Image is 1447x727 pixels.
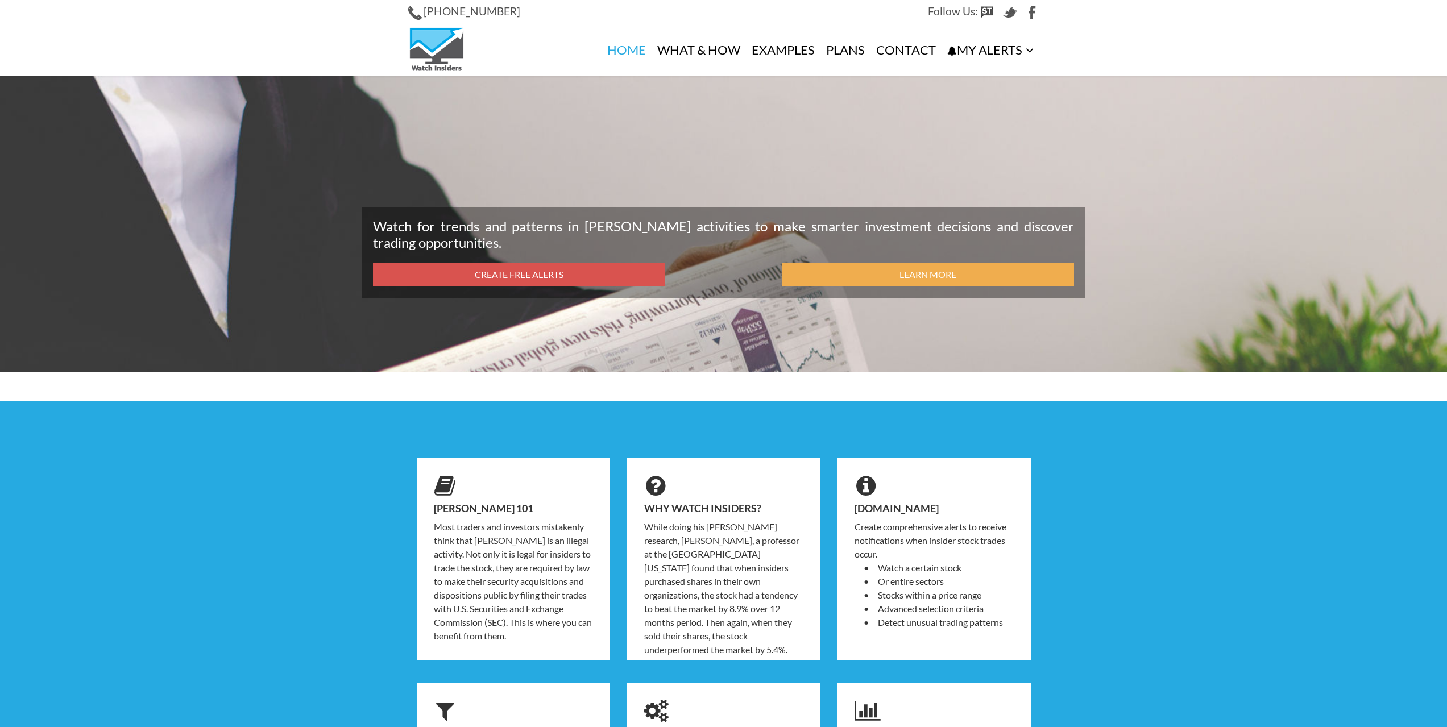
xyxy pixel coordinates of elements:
[855,503,1014,629] div: Create comprehensive alerts to receive notifications when insider stock trades occur.
[855,616,1014,629] li: Detect unusual trading patterns
[782,263,1074,287] a: Learn More
[424,5,520,18] span: [PHONE_NUMBER]
[942,24,1039,76] a: My Alerts
[855,602,1014,616] li: Advanced selection criteria
[644,520,803,657] p: While doing his [PERSON_NAME] research, [PERSON_NAME], a professor at the [GEOGRAPHIC_DATA][US_ST...
[855,588,1014,602] li: Stocks within a price range
[652,24,746,76] a: What & How
[1003,6,1017,19] img: Twitter
[855,561,1014,575] li: Watch a certain stock
[434,503,593,514] h4: [PERSON_NAME] 101
[373,218,1074,251] p: Watch for trends and patterns in [PERSON_NAME] activities to make smarter investment decisions an...
[434,520,593,643] p: Most traders and investors mistakenly think that [PERSON_NAME] is an illegal activity. Not only i...
[980,6,994,19] img: StockTwits
[870,24,942,76] a: Contact
[644,503,803,514] h4: Why Watch Insiders?
[855,575,1014,588] li: Or entire sectors
[1026,6,1039,19] img: Facebook
[820,24,870,76] a: Plans
[746,24,820,76] a: Examples
[602,24,652,76] a: Home
[855,503,1014,514] h4: [DOMAIN_NAME]
[928,5,978,18] span: Follow Us:
[373,263,665,287] a: Create Free Alerts
[408,6,422,20] img: Phone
